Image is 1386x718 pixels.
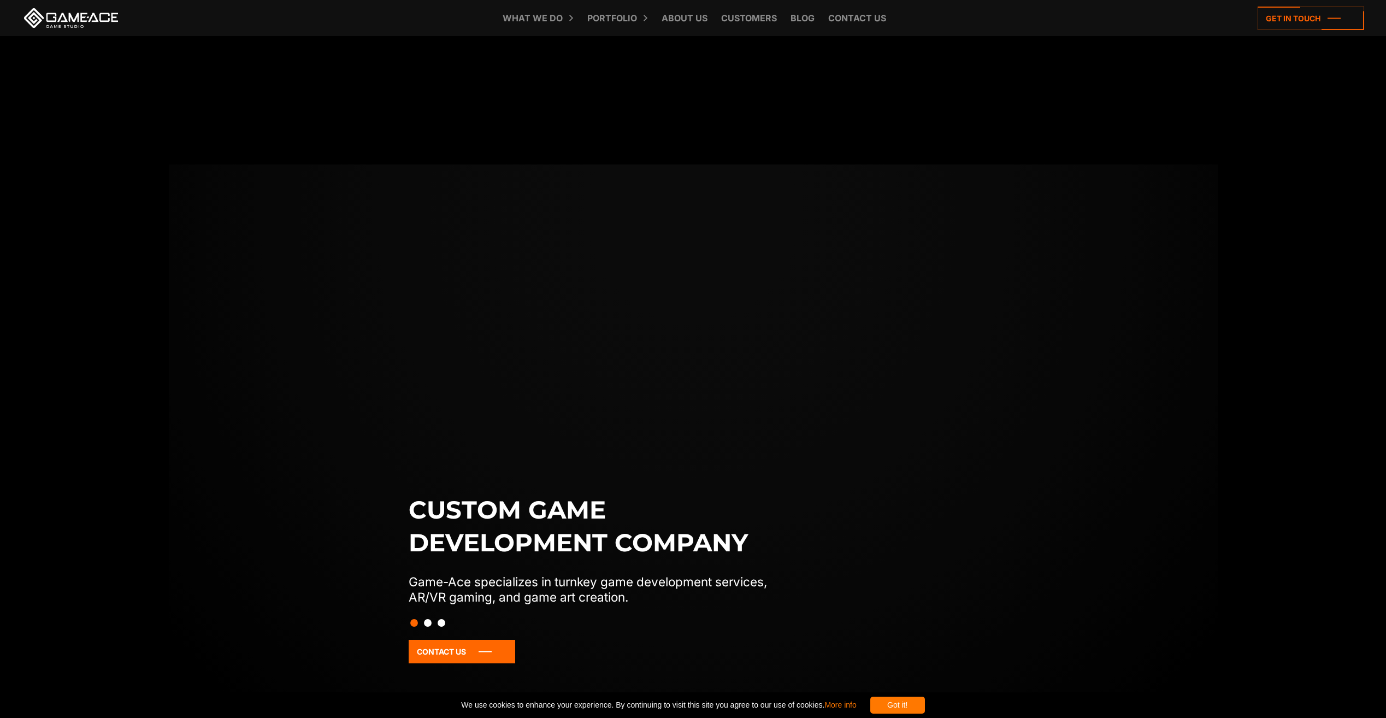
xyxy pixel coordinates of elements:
button: Slide 3 [438,614,445,632]
span: We use cookies to enhance your experience. By continuing to visit this site you agree to our use ... [461,697,856,714]
p: Game-Ace specializes in turnkey game development services, AR/VR gaming, and game art creation. [409,574,790,605]
h1: Custom game development company [409,493,790,559]
a: More info [824,701,856,709]
button: Slide 2 [424,614,432,632]
a: Contact Us [409,640,515,663]
button: Slide 1 [410,614,418,632]
a: Get in touch [1258,7,1364,30]
div: Got it! [870,697,925,714]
